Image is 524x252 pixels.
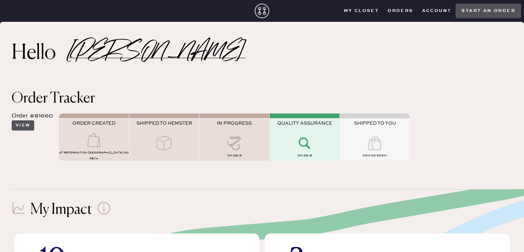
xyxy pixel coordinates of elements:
h1: My Impact [30,201,92,219]
button: My Closet [340,5,384,16]
span: ORDER CREATED [72,120,115,126]
button: Account [418,5,456,16]
span: on 08/18 [227,154,242,157]
div: Order #81660 [12,112,53,120]
h2: Hello [12,45,69,62]
span: Order Tracker [12,91,95,106]
span: SHIPPED TO YOU [354,120,396,126]
button: Orders [383,5,417,16]
span: SHIPPED TO HEMSTER [136,120,192,126]
button: View [12,120,34,131]
span: IN PROGRESS [217,120,252,126]
h2: [PERSON_NAME] [69,49,246,58]
button: Start an order [456,4,521,18]
span: QUALITY ASSURANCE [277,120,332,126]
span: on 08/18 [298,154,312,157]
span: COMING SOON! [362,154,387,157]
span: AT Reformation [GEOGRAPHIC_DATA] on 08/14 [59,151,129,160]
